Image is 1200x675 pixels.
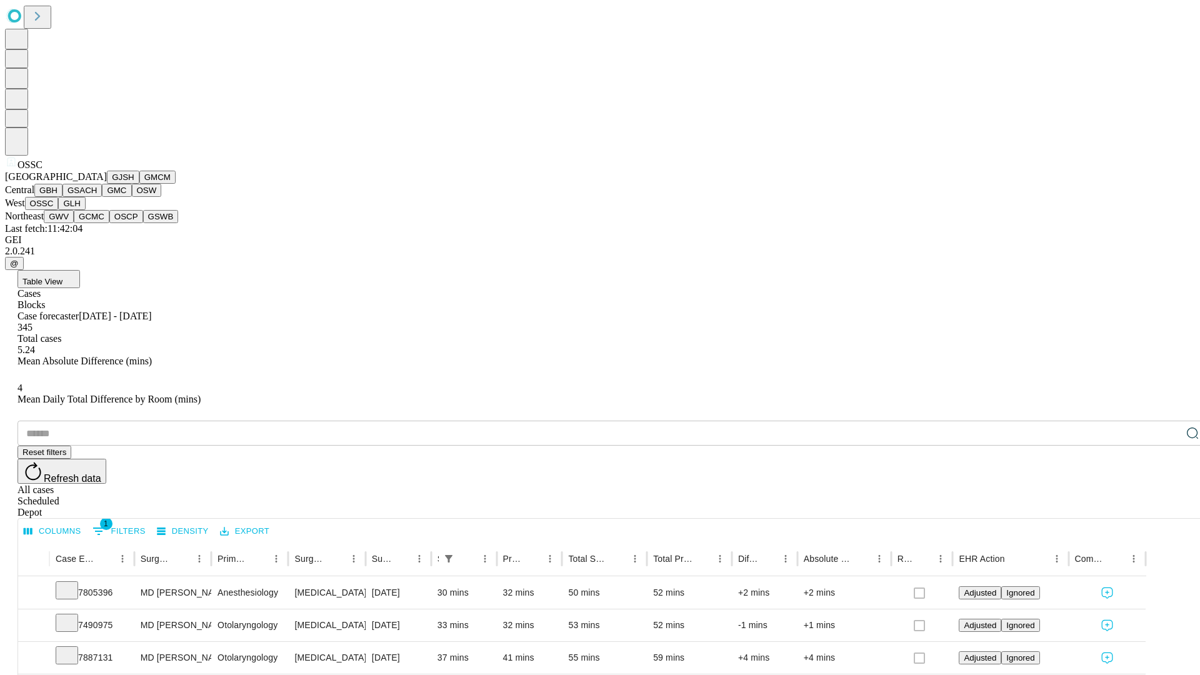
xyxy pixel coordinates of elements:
button: Ignored [1001,586,1039,599]
span: Adjusted [964,653,996,662]
div: GEI [5,234,1195,246]
div: Surgery Date [372,554,392,564]
div: MD [PERSON_NAME] [PERSON_NAME] Md [141,577,205,609]
span: Last fetch: 11:42:04 [5,223,82,234]
button: Adjusted [959,586,1001,599]
span: Ignored [1006,621,1034,630]
button: Export [217,522,272,541]
div: 32 mins [503,577,556,609]
button: Ignored [1001,619,1039,632]
button: Sort [393,550,411,567]
button: GCMC [74,210,109,223]
span: Ignored [1006,588,1034,597]
button: Menu [711,550,729,567]
span: Reset filters [22,447,66,457]
button: GMCM [139,171,176,184]
span: West [5,197,25,208]
div: Primary Service [217,554,249,564]
span: [DATE] - [DATE] [79,311,151,321]
div: +4 mins [738,642,791,674]
button: Adjusted [959,619,1001,632]
span: OSSC [17,159,42,170]
div: 55 mins [568,642,641,674]
div: Comments [1075,554,1106,564]
div: Predicted In Room Duration [503,554,523,564]
div: 37 mins [437,642,491,674]
button: @ [5,257,24,270]
div: EHR Action [959,554,1004,564]
button: Expand [24,615,43,637]
button: Menu [267,550,285,567]
div: [MEDICAL_DATA] PRIMARY OR SECONDARY UNDER AGE [DEMOGRAPHIC_DATA] [294,642,359,674]
div: [DATE] [372,577,425,609]
span: 1 [100,517,112,530]
div: +1 mins [804,609,885,641]
span: Total cases [17,333,61,344]
button: Menu [777,550,794,567]
button: Density [154,522,212,541]
span: 345 [17,322,32,332]
button: Table View [17,270,80,288]
div: +4 mins [804,642,885,674]
span: Northeast [5,211,44,221]
span: Case forecaster [17,311,79,321]
div: 7887131 [56,642,128,674]
span: Ignored [1006,653,1034,662]
button: Menu [345,550,362,567]
div: 33 mins [437,609,491,641]
div: MD [PERSON_NAME] [PERSON_NAME] Md [141,642,205,674]
div: [MEDICAL_DATA] UNDER AGE [DEMOGRAPHIC_DATA] [294,609,359,641]
button: GSACH [62,184,102,197]
div: Absolute Difference [804,554,852,564]
span: Mean Daily Total Difference by Room (mins) [17,394,201,404]
div: Surgeon Name [141,554,172,564]
button: Sort [250,550,267,567]
div: 7490975 [56,609,128,641]
button: Menu [476,550,494,567]
button: Sort [914,550,932,567]
button: Show filters [440,550,457,567]
span: 4 [17,382,22,393]
button: Expand [24,647,43,669]
button: Refresh data [17,459,106,484]
button: Show filters [89,521,149,541]
div: 59 mins [653,642,726,674]
div: 52 mins [653,609,726,641]
div: 7805396 [56,577,128,609]
button: GMC [102,184,131,197]
button: Menu [1125,550,1142,567]
button: Reset filters [17,446,71,459]
span: Table View [22,277,62,286]
div: 50 mins [568,577,641,609]
span: Adjusted [964,588,996,597]
div: [DATE] [372,609,425,641]
button: GSWB [143,210,179,223]
button: Sort [524,550,541,567]
button: Menu [932,550,949,567]
button: GWV [44,210,74,223]
button: Menu [191,550,208,567]
div: -1 mins [738,609,791,641]
div: Scheduled In Room Duration [437,554,439,564]
div: MD [PERSON_NAME] [PERSON_NAME] Md [141,609,205,641]
div: Otolaryngology [217,609,282,641]
button: Expand [24,582,43,604]
button: Menu [1048,550,1066,567]
div: +2 mins [804,577,885,609]
div: [MEDICAL_DATA] UNDER AGE [DEMOGRAPHIC_DATA] [294,577,359,609]
button: Menu [411,550,428,567]
button: Sort [853,550,871,567]
button: Menu [114,550,131,567]
span: 5.24 [17,344,35,355]
div: Case Epic Id [56,554,95,564]
button: Sort [173,550,191,567]
span: Central [5,184,34,195]
button: GLH [58,197,85,210]
button: GJSH [107,171,139,184]
button: Sort [759,550,777,567]
button: Sort [609,550,626,567]
div: [DATE] [372,642,425,674]
button: OSSC [25,197,59,210]
span: Mean Absolute Difference (mins) [17,356,152,366]
div: 41 mins [503,642,556,674]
